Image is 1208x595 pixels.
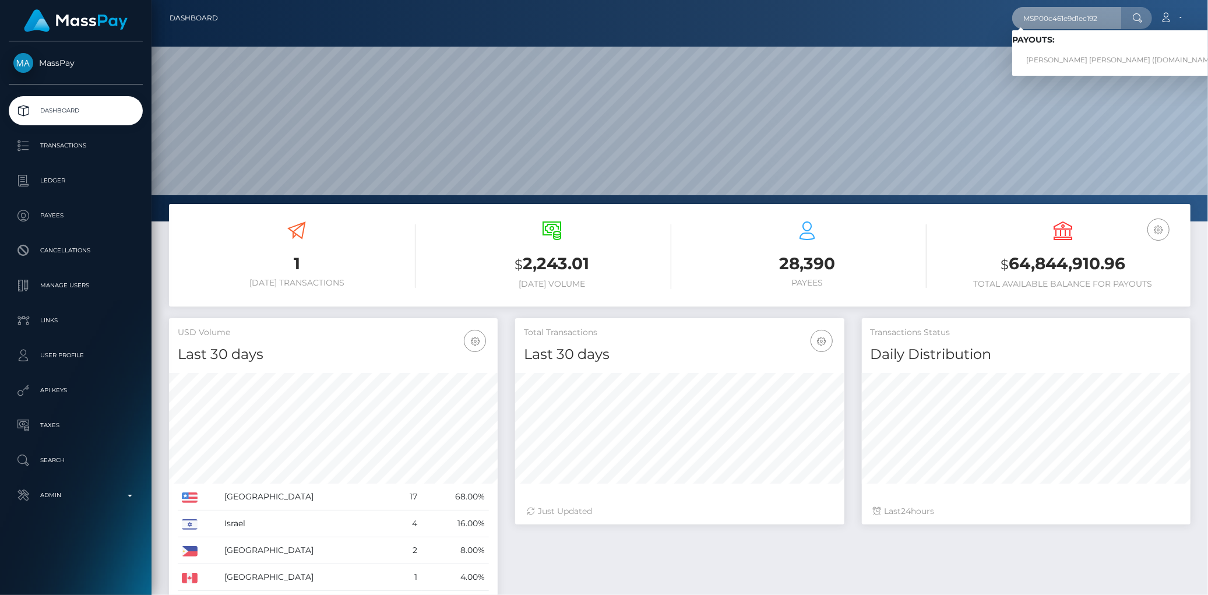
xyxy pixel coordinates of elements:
[524,344,835,365] h4: Last 30 days
[9,58,143,68] span: MassPay
[182,546,198,557] img: PH.png
[182,519,198,530] img: IL.png
[13,277,138,294] p: Manage Users
[433,279,671,289] h6: [DATE] Volume
[13,172,138,189] p: Ledger
[9,201,143,230] a: Payees
[901,506,911,516] span: 24
[220,484,393,510] td: [GEOGRAPHIC_DATA]
[393,537,421,564] td: 2
[178,278,415,288] h6: [DATE] Transactions
[393,484,421,510] td: 17
[13,417,138,434] p: Taxes
[689,252,927,275] h3: 28,390
[9,131,143,160] a: Transactions
[944,279,1182,289] h6: Total Available Balance for Payouts
[13,53,33,73] img: MassPay
[9,446,143,475] a: Search
[9,96,143,125] a: Dashboard
[182,492,198,503] img: US.png
[871,344,1182,365] h4: Daily Distribution
[9,306,143,335] a: Links
[13,382,138,399] p: API Keys
[13,102,138,119] p: Dashboard
[9,236,143,265] a: Cancellations
[9,411,143,440] a: Taxes
[433,252,671,276] h3: 2,243.01
[9,166,143,195] a: Ledger
[13,207,138,224] p: Payees
[1012,7,1122,29] input: Search...
[422,537,489,564] td: 8.00%
[178,344,489,365] h4: Last 30 days
[13,242,138,259] p: Cancellations
[9,271,143,300] a: Manage Users
[13,452,138,469] p: Search
[170,6,218,30] a: Dashboard
[13,487,138,504] p: Admin
[178,252,415,275] h3: 1
[422,564,489,591] td: 4.00%
[422,484,489,510] td: 68.00%
[689,278,927,288] h6: Payees
[9,481,143,510] a: Admin
[9,376,143,405] a: API Keys
[871,327,1182,339] h5: Transactions Status
[422,510,489,537] td: 16.00%
[527,505,832,517] div: Just Updated
[393,564,421,591] td: 1
[515,256,523,273] small: $
[220,537,393,564] td: [GEOGRAPHIC_DATA]
[1001,256,1009,273] small: $
[393,510,421,537] td: 4
[13,312,138,329] p: Links
[220,510,393,537] td: Israel
[182,573,198,583] img: CA.png
[874,505,1179,517] div: Last hours
[178,327,489,339] h5: USD Volume
[13,347,138,364] p: User Profile
[9,341,143,370] a: User Profile
[24,9,128,32] img: MassPay Logo
[220,564,393,591] td: [GEOGRAPHIC_DATA]
[524,327,835,339] h5: Total Transactions
[13,137,138,154] p: Transactions
[944,252,1182,276] h3: 64,844,910.96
